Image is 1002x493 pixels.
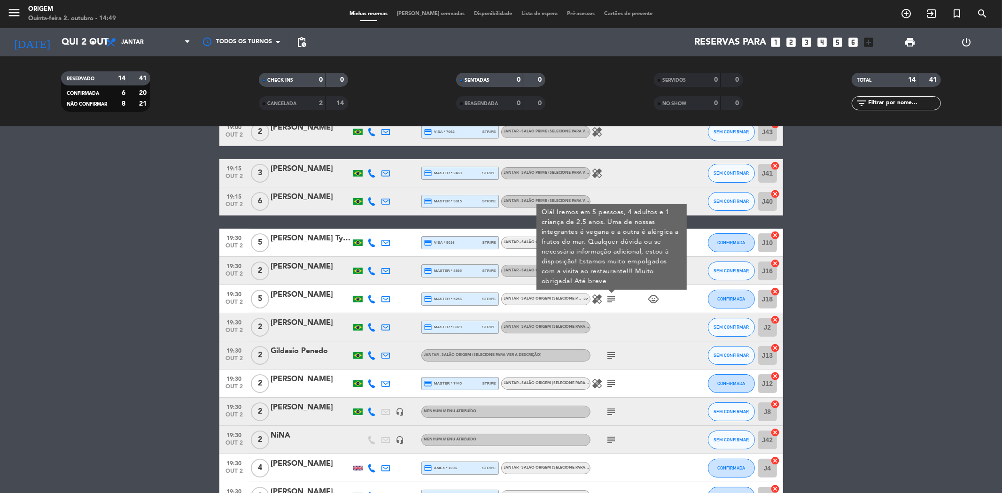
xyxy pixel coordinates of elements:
span: out 2 [223,243,246,254]
span: JANTAR - SALÃO PRIME (selecione para ver a descrição) [504,130,618,133]
span: 5 [251,233,269,252]
span: CHECK INS [267,78,293,83]
strong: 14 [336,100,346,107]
span: CONFIRMADA [717,381,745,386]
strong: 0 [538,77,544,83]
i: credit_card [424,295,433,303]
i: credit_card [424,169,433,177]
span: JANTAR - SALÃO ORIGEM (selecione para ver a descrição) [504,325,622,329]
button: SEM CONFIRMAR [708,402,755,421]
div: [PERSON_NAME] [271,289,351,301]
button: SEM CONFIRMAR [708,164,755,183]
span: SEM CONFIRMAR [714,129,749,134]
i: headset_mic [396,408,404,416]
i: subject [606,293,617,305]
span: out 2 [223,355,246,366]
i: cancel [771,428,780,437]
strong: 0 [736,77,741,83]
i: looks_4 [816,36,829,48]
div: LOG OUT [938,28,995,56]
span: JANTAR - SALÃO ORIGEM (selecione para ver a descrição) [504,381,622,385]
i: subject [606,378,617,389]
strong: 41 [929,77,939,83]
span: 2 [251,346,269,365]
button: menu [7,6,21,23]
span: Nenhum menu atribuído [424,438,477,441]
i: headset_mic [396,436,404,444]
span: Cartões de presente [599,11,657,16]
span: stripe [482,296,496,302]
i: healing [592,168,603,179]
button: SEM CONFIRMAR [708,262,755,280]
span: 19:00 [223,121,246,132]
span: stripe [482,129,496,135]
div: [PERSON_NAME] [271,191,351,203]
strong: 0 [538,100,544,107]
span: print [904,37,916,48]
span: 19:30 [223,316,246,327]
strong: 20 [139,90,148,96]
span: NO-SHOW [662,101,686,106]
span: SEM CONFIRMAR [714,170,749,176]
div: [PERSON_NAME] [271,458,351,470]
i: credit_card [424,267,433,275]
span: 19:30 [223,288,246,299]
input: Filtrar por nome... [868,98,940,108]
span: CONFIRMADA [67,91,99,96]
span: master * 7445 [424,379,462,388]
span: 19:15 [223,162,246,173]
strong: 6 [122,90,125,96]
i: search [977,8,988,19]
span: 4 [251,459,269,478]
i: arrow_drop_down [87,37,99,48]
button: SEM CONFIRMAR [708,123,755,141]
span: JANTAR - SALÃO ORIGEM (selecione para ver a descrição) [424,353,542,357]
span: 2 [583,296,585,302]
span: 19:30 [223,401,246,412]
button: SEM CONFIRMAR [708,431,755,449]
i: add_box [863,36,875,48]
span: Lista de espera [517,11,562,16]
span: 2 [251,123,269,141]
i: looks_one [770,36,782,48]
span: 2 [251,262,269,280]
button: SEM CONFIRMAR [708,192,755,211]
i: [DATE] [7,32,57,53]
i: looks_6 [847,36,860,48]
i: healing [592,378,603,389]
span: 19:30 [223,345,246,355]
span: JANTAR - SALÃO ORIGEM (selecione para ver a descrição) [504,297,622,300]
span: amex * 1006 [424,464,457,472]
strong: 0 [340,77,346,83]
div: [PERSON_NAME] [271,317,351,329]
button: CONFIRMADA [708,233,755,252]
i: credit_card [424,464,433,472]
span: CONFIRMADA [717,465,745,470]
strong: 0 [319,77,323,83]
div: Olá! Iremos em 5 pessoas, 4 adultos e 1 criança de 2.5 anos. Uma de nossas integrantes é vegana e... [541,208,682,286]
i: cancel [771,161,780,170]
div: [PERSON_NAME] [271,122,351,134]
strong: 14 [118,75,125,82]
i: healing [592,293,603,305]
button: CONFIRMADA [708,459,755,478]
span: 2 [251,431,269,449]
div: [PERSON_NAME] [271,261,351,273]
i: cancel [771,315,780,324]
button: SEM CONFIRMAR [708,346,755,365]
span: 19:30 [223,457,246,468]
div: Quinta-feira 2. outubro - 14:49 [28,14,116,23]
span: visa * 7062 [424,128,455,136]
i: subject [606,350,617,361]
strong: 0 [714,100,718,107]
span: out 2 [223,440,246,451]
span: stripe [482,239,496,246]
i: cancel [771,259,780,268]
div: [PERSON_NAME] Tymburibá [271,232,351,245]
span: JANTAR - SALÃO PRIME (selecione para ver a descrição) [504,199,618,203]
span: NÃO CONFIRMAR [67,102,107,107]
span: v [582,293,590,305]
span: out 2 [223,412,246,423]
i: credit_card [424,323,433,331]
span: master * 2469 [424,169,462,177]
